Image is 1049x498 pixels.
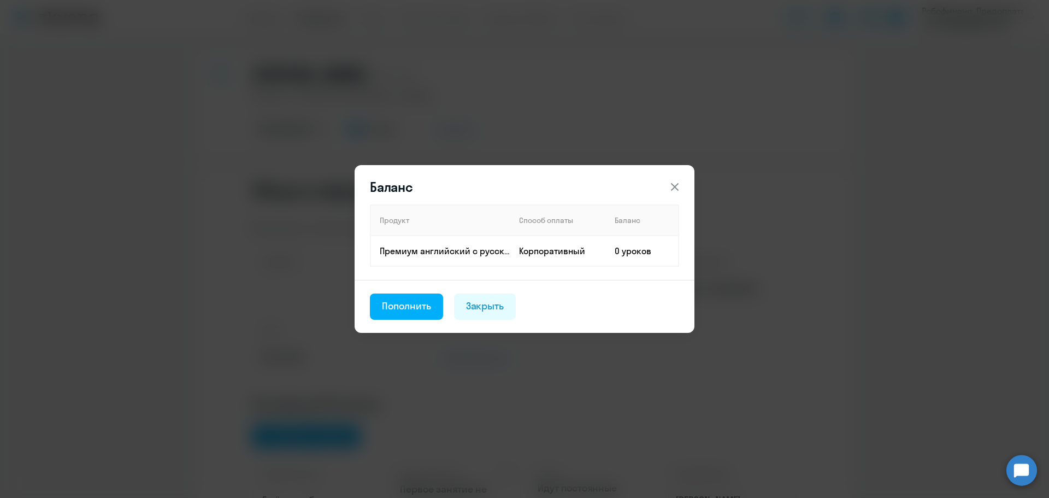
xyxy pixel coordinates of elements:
th: Баланс [606,205,679,236]
button: Пополнить [370,294,443,320]
button: Закрыть [454,294,516,320]
p: Премиум английский с русскоговорящим преподавателем [380,245,510,257]
div: Пополнить [382,299,431,313]
th: Продукт [370,205,510,236]
td: 0 уроков [606,236,679,266]
th: Способ оплаты [510,205,606,236]
header: Баланс [355,178,694,196]
td: Корпоративный [510,236,606,266]
div: Закрыть [466,299,504,313]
